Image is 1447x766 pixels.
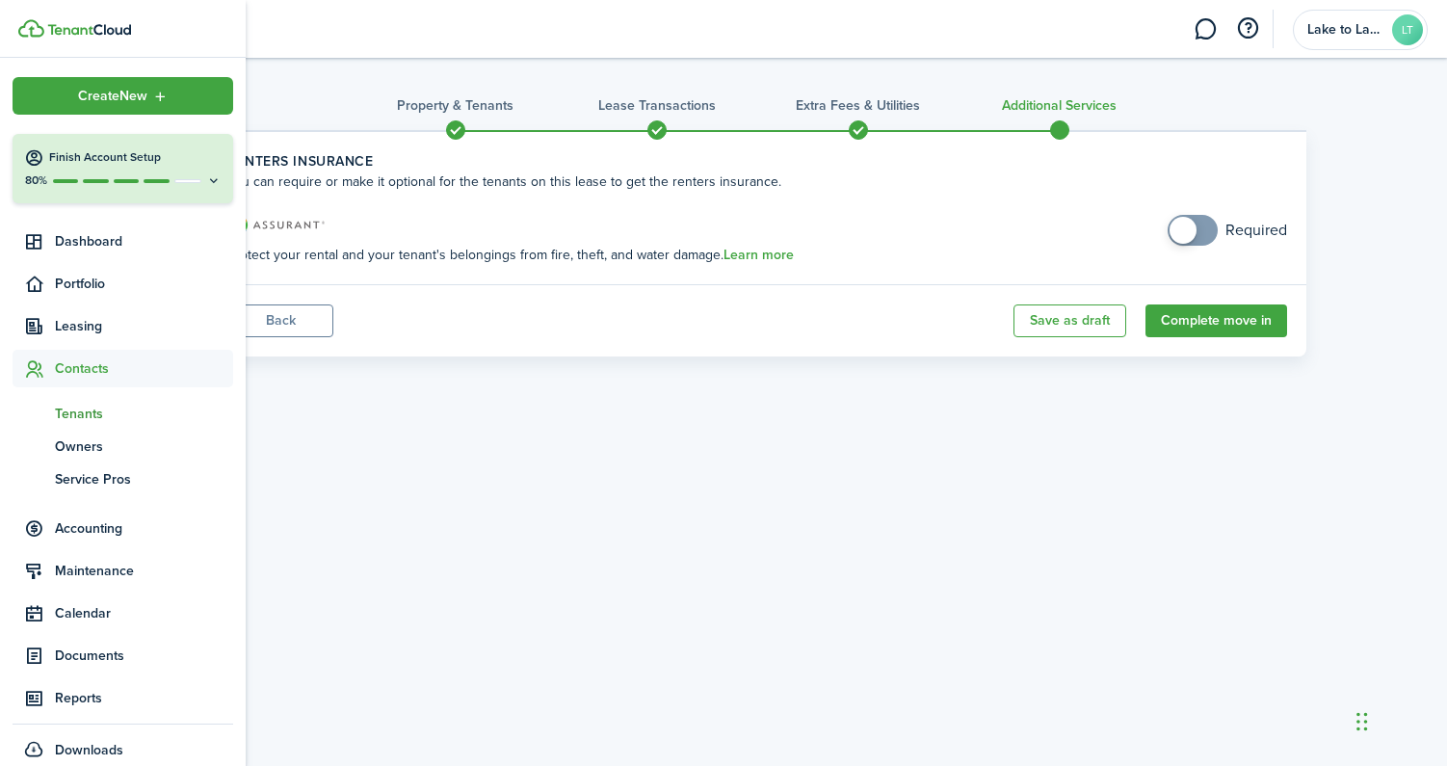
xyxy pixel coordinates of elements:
div: Drag [1356,693,1368,751]
wizard-step-header-description: You can require or make it optional for the tenants on this lease to get the renters insurance. [227,172,1287,192]
span: Owners [55,436,233,457]
span: Create New [78,90,147,103]
h3: Property & Tenants [397,95,513,116]
span: Accounting [55,518,233,539]
h3: Extra fees & Utilities [796,95,920,116]
img: Renters Insurance [227,215,325,235]
a: Dashboard [13,223,233,260]
p: 80% [24,172,48,189]
span: Leasing [55,316,233,336]
wizard-step-header-title: Renters Insurance [227,151,1287,172]
a: Owners [13,430,233,462]
span: Downloads [55,740,123,760]
button: Save as draft [1013,304,1126,337]
a: Tenants [13,397,233,430]
img: TenantCloud [47,24,131,36]
h3: Lease Transactions [598,95,716,116]
a: Service Pros [13,462,233,495]
span: Maintenance [55,561,233,581]
button: Back [227,304,333,337]
button: Continue [1145,304,1287,337]
a: Messaging [1187,5,1223,54]
span: Contacts [55,358,233,379]
span: Reports [55,688,233,708]
span: Service Pros [55,469,233,489]
span: Tenants [55,404,233,424]
p: Protect your rental and your tenant's belongings from fire, theft, and water damage. [227,245,1168,265]
a: Learn more [723,248,794,263]
iframe: Chat Widget [1351,674,1447,766]
span: Documents [55,646,233,666]
h4: Finish Account Setup [49,149,222,166]
button: Open menu [13,77,233,115]
button: Finish Account Setup80% [13,134,233,203]
img: TenantCloud [18,19,44,38]
a: Reports [13,679,233,717]
span: Calendar [55,603,233,623]
button: Open resource center [1231,13,1264,45]
span: Portfolio [55,274,233,294]
span: Lake to Lake Enterprises LLC [1307,23,1384,37]
h3: Additional Services [1002,95,1117,116]
span: Dashboard [55,231,233,251]
avatar-text: LT [1392,14,1423,45]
